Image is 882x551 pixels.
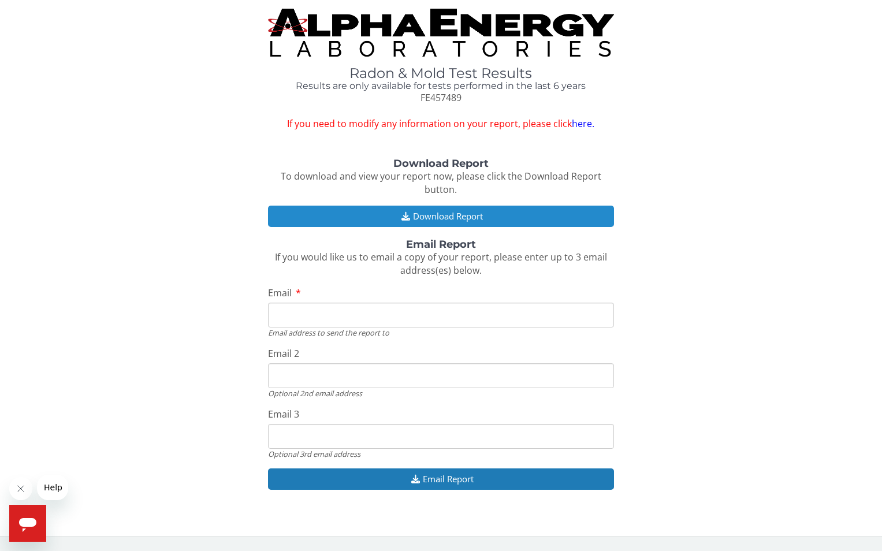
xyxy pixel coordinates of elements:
strong: Download Report [393,157,489,170]
span: Email 2 [268,347,299,360]
span: If you need to modify any information on your report, please click [268,117,614,131]
span: FE457489 [420,91,462,104]
iframe: Button to launch messaging window [9,505,46,542]
span: Email 3 [268,408,299,420]
strong: Email Report [406,238,476,251]
img: TightCrop.jpg [268,9,614,57]
div: Email address to send the report to [268,327,614,338]
span: To download and view your report now, please click the Download Report button. [281,170,601,196]
div: Optional 3rd email address [268,449,614,459]
h4: Results are only available for tests performed in the last 6 years [268,81,614,91]
span: If you would like us to email a copy of your report, please enter up to 3 email address(es) below. [275,251,607,277]
a: here. [572,117,594,130]
h1: Radon & Mold Test Results [268,66,614,81]
span: Email [268,286,292,299]
iframe: Message from company [37,475,68,500]
div: Optional 2nd email address [268,388,614,399]
iframe: Close message [9,477,32,500]
button: Email Report [268,468,614,490]
button: Download Report [268,206,614,227]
